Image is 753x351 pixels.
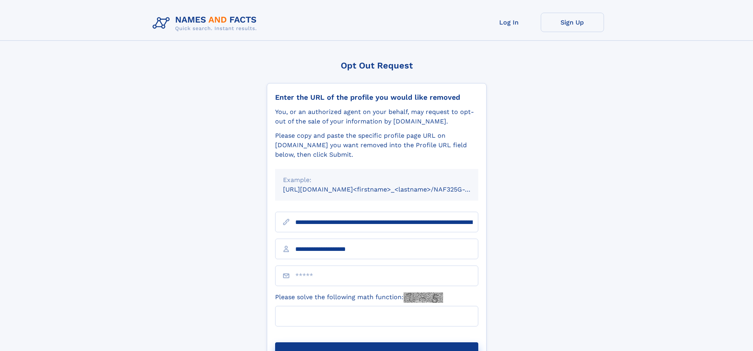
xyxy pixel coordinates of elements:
[275,292,443,303] label: Please solve the following math function:
[275,107,478,126] div: You, or an authorized agent on your behalf, may request to opt-out of the sale of your informatio...
[275,131,478,159] div: Please copy and paste the specific profile page URL on [DOMAIN_NAME] you want removed into the Pr...
[149,13,263,34] img: Logo Names and Facts
[477,13,541,32] a: Log In
[275,93,478,102] div: Enter the URL of the profile you would like removed
[283,186,493,193] small: [URL][DOMAIN_NAME]<firstname>_<lastname>/NAF325G-xxxxxxxx
[267,61,487,70] div: Opt Out Request
[283,175,470,185] div: Example:
[541,13,604,32] a: Sign Up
